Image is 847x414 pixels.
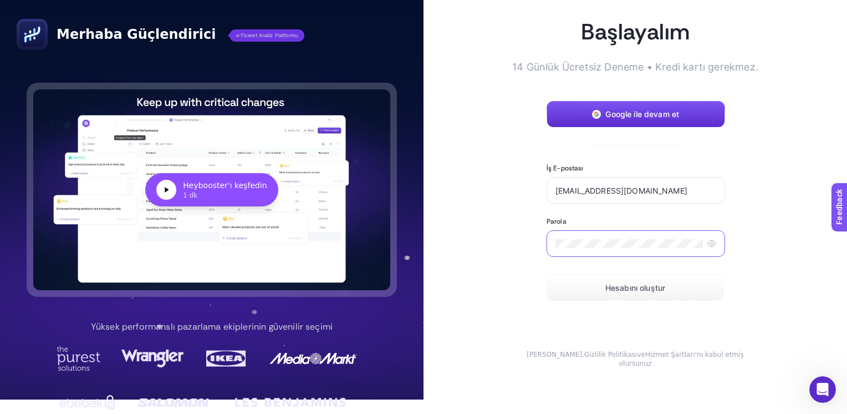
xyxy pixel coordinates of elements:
[183,180,267,191] div: Heybooster'ı keşfedin
[33,89,390,290] button: Heybooster'ı keşfedin1 dk
[511,17,759,46] h1: Başlayalım
[17,19,304,50] a: Merhaba Güçlendiricie-Ticaret Analiz Platformu
[57,391,119,413] img: Ebebek
[605,284,665,292] span: Hesabını oluştur
[57,346,101,371] img: Saf
[547,101,725,128] button: Google ile devam et
[57,26,216,43] span: Merhaba Güçlendirici
[91,320,333,334] p: Yüksek performanslı pazarlama ekiplerinin güvenilir seçimi
[138,391,209,413] img: Sarı
[7,3,42,12] span: Feedback
[204,346,248,371] img: Ikea Teknolojisi
[269,346,358,371] img: MediaMarkt (Medya Pazarı)
[809,376,836,403] iframe: Intercom live chat
[121,346,183,371] img: Wrangler
[645,351,703,359] a: Hizmet Şartları'nı
[547,275,724,301] button: Hesabını oluştur
[183,191,267,200] div: 1 dk
[236,32,298,38] font: e-Ticaret Analiz Platformu
[511,350,759,368] div: [PERSON_NAME], ve
[547,164,583,173] font: İş E-postası
[511,59,759,74] p: 14 Günlük Ücretsiz Deneme • Kredi kartı gerekmez.
[547,217,567,226] font: Parola
[584,351,637,359] a: Gizlilik Politikası
[605,110,679,119] span: Google ile devam et
[555,186,716,195] input: İş e-postanızı girin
